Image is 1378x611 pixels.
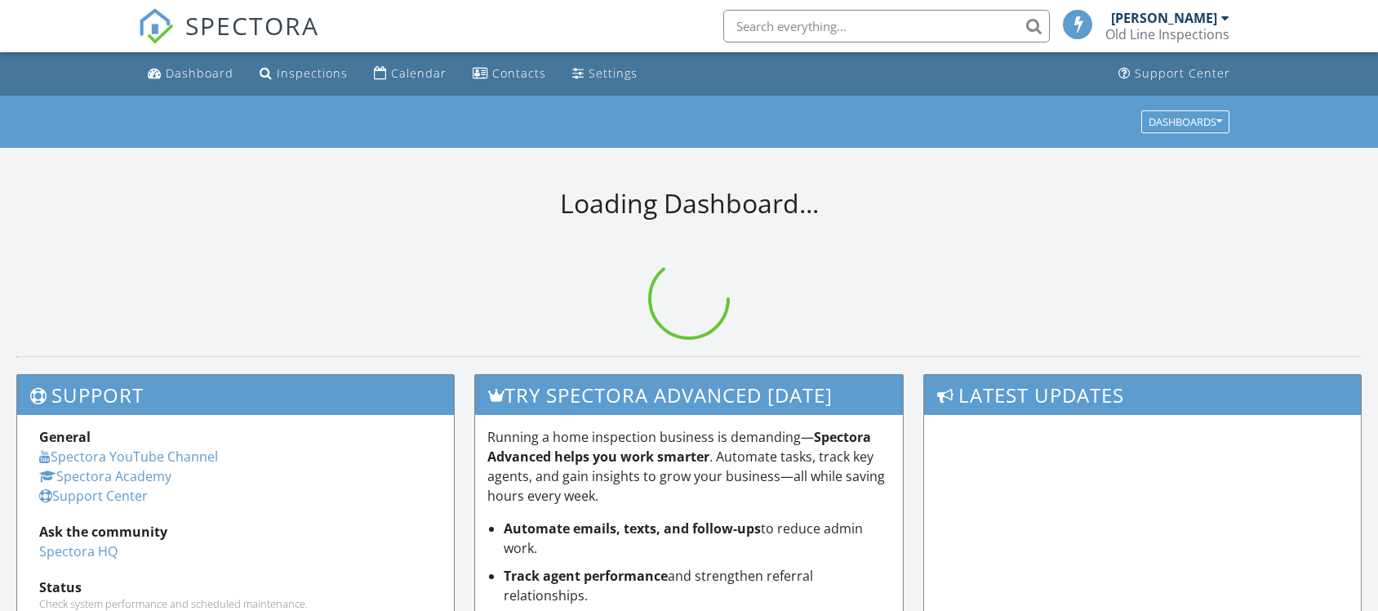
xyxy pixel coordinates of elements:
[487,428,871,466] strong: Spectora Advanced helps you work smarter
[39,487,148,505] a: Support Center
[138,8,174,44] img: The Best Home Inspection Software - Spectora
[504,519,890,558] li: to reduce admin work.
[1112,59,1237,89] a: Support Center
[1149,116,1222,127] div: Dashboards
[589,65,638,81] div: Settings
[492,65,546,81] div: Contacts
[466,59,553,89] a: Contacts
[723,10,1050,42] input: Search everything...
[504,566,890,605] li: and strengthen referral relationships.
[253,59,354,89] a: Inspections
[39,448,218,466] a: Spectora YouTube Channel
[39,428,91,446] strong: General
[1111,10,1217,26] div: [PERSON_NAME]
[487,427,890,506] p: Running a home inspection business is demanding— . Automate tasks, track key agents, and gain ins...
[367,59,453,89] a: Calendar
[504,567,668,585] strong: Track agent performance
[475,375,902,415] h3: Try spectora advanced [DATE]
[1141,110,1229,133] button: Dashboards
[39,522,432,542] div: Ask the community
[1135,65,1230,81] div: Support Center
[39,578,432,597] div: Status
[39,542,118,560] a: Spectora HQ
[185,8,319,42] span: SPECTORA
[277,65,348,81] div: Inspections
[924,375,1361,415] h3: Latest Updates
[504,520,761,537] strong: Automate emails, texts, and follow-ups
[39,597,432,610] div: Check system performance and scheduled maintenance.
[39,467,171,485] a: Spectora Academy
[138,22,319,56] a: SPECTORA
[391,65,447,81] div: Calendar
[166,65,233,81] div: Dashboard
[566,59,644,89] a: Settings
[141,59,240,89] a: Dashboard
[1105,26,1229,42] div: Old Line Inspections
[17,375,454,415] h3: Support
